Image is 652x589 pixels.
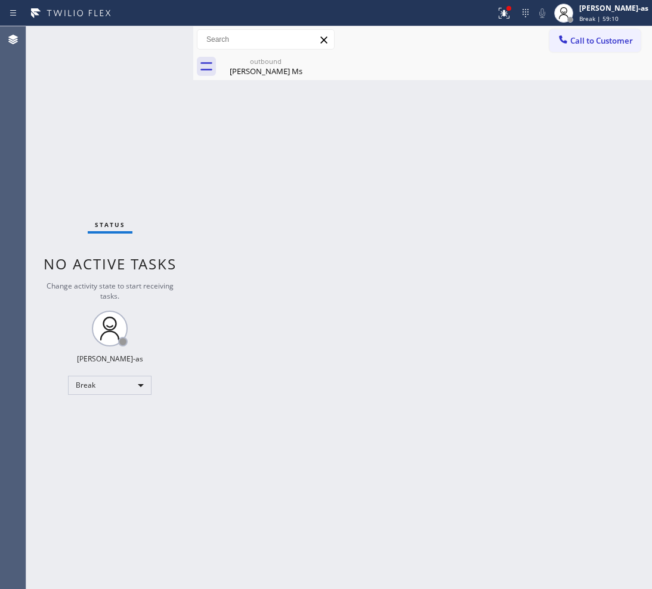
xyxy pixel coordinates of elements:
[68,376,152,395] div: Break
[47,281,174,301] span: Change activity state to start receiving tasks.
[579,14,619,23] span: Break | 59:10
[44,254,177,274] span: No active tasks
[95,220,125,229] span: Status
[221,53,311,80] div: Irene Ms
[197,30,334,49] input: Search
[77,354,143,364] div: [PERSON_NAME]-as
[549,29,641,52] button: Call to Customer
[534,5,551,22] button: Mute
[221,66,311,76] div: [PERSON_NAME] Ms
[221,57,311,66] div: outbound
[579,3,648,13] div: [PERSON_NAME]-as
[570,35,633,46] span: Call to Customer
